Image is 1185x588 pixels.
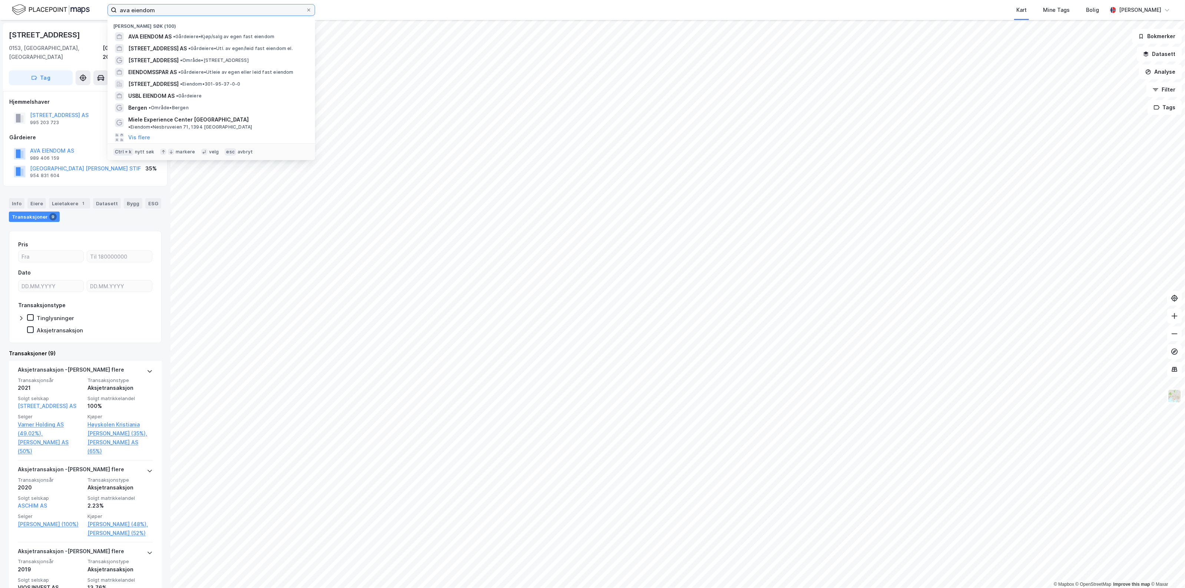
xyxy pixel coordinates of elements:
span: • [180,81,182,87]
div: Bolig [1086,6,1099,14]
span: Eiendom • Nesbruveien 71, 1394 [GEOGRAPHIC_DATA] [128,124,252,130]
a: Mapbox [1054,582,1074,587]
input: DD.MM.YYYY [19,280,83,292]
span: • [188,46,191,51]
span: Transaksjonsår [18,477,83,483]
a: Improve this map [1113,582,1150,587]
div: 100% [87,402,153,411]
div: Transaksjoner (9) [9,349,162,358]
span: Solgt selskap [18,577,83,583]
div: [PERSON_NAME] søk (100) [107,17,315,31]
div: Aksjetransaksjon - [PERSON_NAME] flere [18,365,124,377]
div: 2019 [18,565,83,574]
span: Selger [18,413,83,420]
div: Aksjetransaksjon [87,383,153,392]
div: [PERSON_NAME] [1119,6,1161,14]
div: Dato [18,268,31,277]
span: Transaksjonsår [18,558,83,565]
span: • [173,34,175,39]
a: Høyskolen Kristiania [PERSON_NAME] (35%), [87,420,153,438]
div: Leietakere [49,198,90,209]
div: avbryt [238,149,253,155]
span: Kjøper [87,513,153,519]
div: Datasett [93,198,121,209]
a: [PERSON_NAME] (48%), [87,520,153,529]
div: Info [9,198,24,209]
div: 35% [145,164,157,173]
span: Solgt selskap [18,495,83,501]
button: Analyse [1139,64,1182,79]
div: Tinglysninger [37,315,74,322]
span: • [178,69,181,75]
button: Filter [1146,82,1182,97]
button: Tag [9,70,73,85]
div: 1 [80,200,87,207]
span: Område • Bergen [149,105,189,111]
div: 2021 [18,383,83,392]
div: 2020 [18,483,83,492]
div: markere [176,149,195,155]
span: Solgt selskap [18,395,83,402]
div: Transaksjonstype [18,301,66,310]
span: Selger [18,513,83,519]
div: 2.23% [87,501,153,510]
div: Hjemmelshaver [9,97,161,106]
img: Z [1168,389,1182,403]
a: OpenStreetMap [1076,582,1112,587]
a: Varner Holding AS (49.02%), [18,420,83,438]
a: [PERSON_NAME] (100%) [18,520,83,529]
iframe: Chat Widget [1148,552,1185,588]
a: [PERSON_NAME] AS (50%) [18,438,83,456]
div: Gårdeiere [9,133,161,142]
span: Miele Experience Center [GEOGRAPHIC_DATA] [128,115,249,124]
span: • [176,93,178,99]
a: ASCHIM AS [18,502,47,509]
span: Bergen [128,103,147,112]
input: Til 180000000 [87,251,152,262]
div: 954 831 604 [30,173,60,179]
span: Solgt matrikkelandel [87,577,153,583]
a: [PERSON_NAME] AS (65%) [87,438,153,456]
div: velg [209,149,219,155]
button: Datasett [1137,47,1182,62]
img: logo.f888ab2527a4732fd821a326f86c7f29.svg [12,3,90,16]
span: Transaksjonstype [87,558,153,565]
div: Eiere [27,198,46,209]
div: 989 406 159 [30,155,59,161]
span: [STREET_ADDRESS] [128,56,179,65]
a: [STREET_ADDRESS] AS [18,403,76,409]
div: Pris [18,240,28,249]
div: Bygg [124,198,142,209]
div: [GEOGRAPHIC_DATA], 207/125 [103,44,162,62]
div: 995 203 723 [30,120,59,126]
span: • [149,105,151,110]
span: EIENDOMSSPAR AS [128,68,177,77]
div: esc [225,148,236,156]
span: Transaksjonsår [18,377,83,383]
button: Tags [1148,100,1182,115]
span: Gårdeiere [176,93,202,99]
div: Mine Tags [1043,6,1070,14]
div: 0153, [GEOGRAPHIC_DATA], [GEOGRAPHIC_DATA] [9,44,103,62]
a: [PERSON_NAME] (52%) [87,529,153,538]
span: Område • [STREET_ADDRESS] [180,57,249,63]
div: Aksjetransaksjon - [PERSON_NAME] flere [18,547,124,559]
input: DD.MM.YYYY [87,280,152,292]
div: Aksjetransaksjon - [PERSON_NAME] flere [18,465,124,477]
span: • [128,124,130,130]
span: [STREET_ADDRESS] AS [128,44,187,53]
span: Solgt matrikkelandel [87,495,153,501]
span: Transaksjonstype [87,477,153,483]
span: [STREET_ADDRESS] [128,80,179,89]
div: 9 [49,213,57,220]
div: Ctrl + k [113,148,133,156]
span: AVA EIENDOM AS [128,32,172,41]
span: Gårdeiere • Utleie av egen eller leid fast eiendom [178,69,294,75]
button: Vis flere [128,133,150,142]
div: Transaksjoner [9,212,60,222]
div: ESG [145,198,161,209]
div: Aksjetransaksjon [87,565,153,574]
button: Bokmerker [1132,29,1182,44]
span: Transaksjonstype [87,377,153,383]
